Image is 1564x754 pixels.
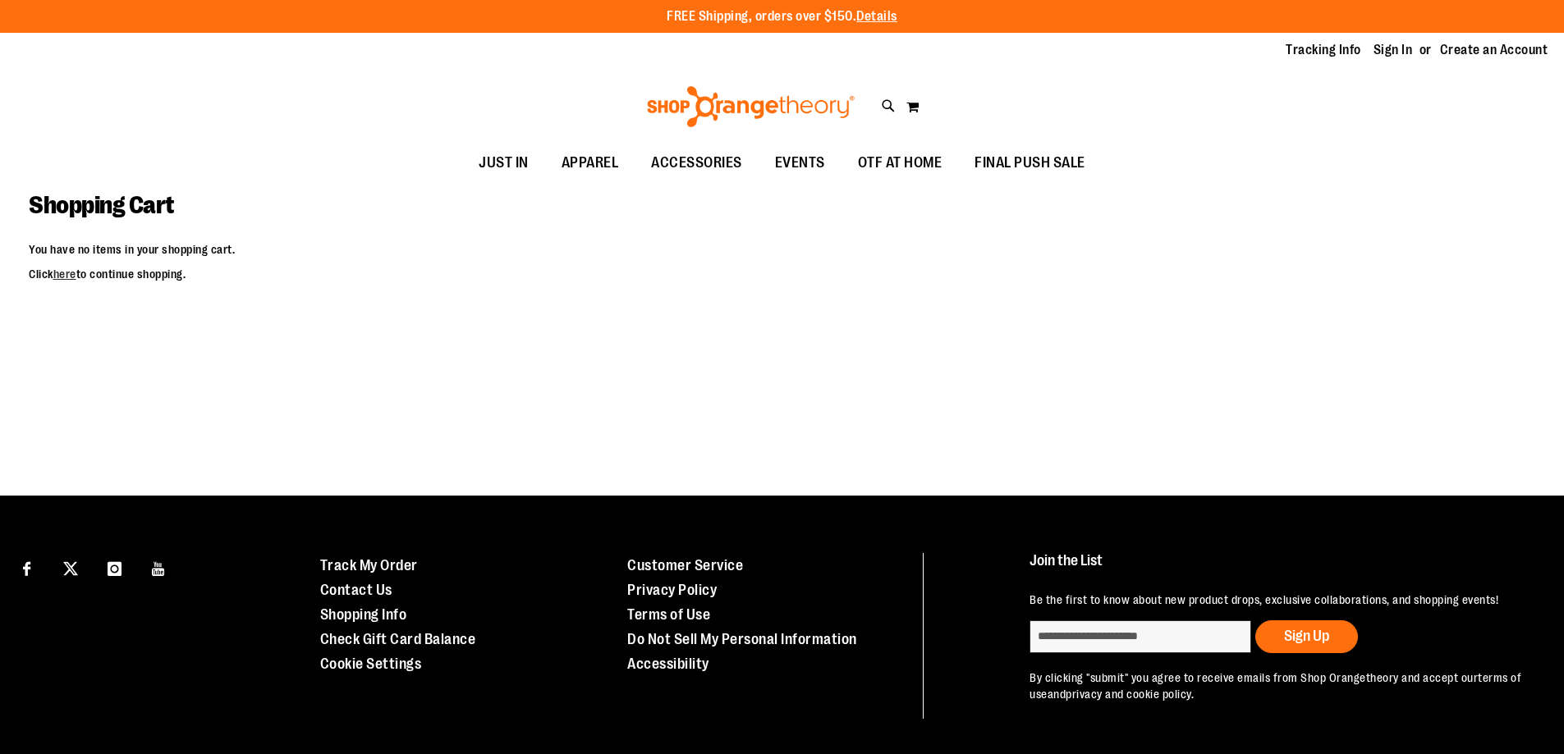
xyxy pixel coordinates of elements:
a: Do Not Sell My Personal Information [627,631,857,647]
a: Visit our Instagram page [100,553,129,582]
p: By clicking "submit" you agree to receive emails from Shop Orangetheory and accept our and [1030,669,1526,702]
p: Click to continue shopping. [29,266,1535,282]
a: Accessibility [627,656,709,672]
span: APPAREL [562,144,619,181]
span: Shopping Cart [29,191,174,219]
img: Twitter [63,561,78,576]
a: EVENTS [759,144,842,182]
span: FINAL PUSH SALE [975,144,1085,181]
a: Contact Us [320,582,392,598]
span: OTF AT HOME [858,144,943,181]
span: Sign Up [1284,628,1329,644]
span: EVENTS [775,144,825,181]
a: Cookie Settings [320,656,422,672]
a: Track My Order [320,557,418,573]
a: ACCESSORIES [635,144,759,182]
a: Terms of Use [627,606,710,623]
p: Be the first to know about new product drops, exclusive collaborations, and shopping events! [1030,592,1526,608]
a: Tracking Info [1286,41,1361,59]
a: Visit our Youtube page [144,553,173,582]
span: JUST IN [479,144,529,181]
a: Visit our X page [57,553,85,582]
a: Create an Account [1440,41,1548,59]
a: privacy and cookie policy. [1066,688,1194,701]
a: Customer Service [627,557,743,573]
a: Details [856,9,897,24]
img: Shop Orangetheory [644,86,857,127]
input: enter email [1030,620,1251,653]
a: OTF AT HOME [842,144,959,182]
p: FREE Shipping, orders over $150. [667,7,897,26]
p: You have no items in your shopping cart. [29,241,1535,258]
a: Privacy Policy [627,582,717,598]
a: FINAL PUSH SALE [958,144,1102,182]
a: Check Gift Card Balance [320,631,476,647]
span: ACCESSORIES [651,144,742,181]
a: terms of use [1030,671,1521,701]
a: APPAREL [545,144,635,182]
a: here [53,267,76,281]
a: Visit our Facebook page [12,553,41,582]
h4: Join the List [1030,553,1526,583]
a: JUST IN [462,144,545,182]
button: Sign Up [1255,620,1358,653]
a: Shopping Info [320,606,407,623]
a: Sign In [1374,41,1413,59]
